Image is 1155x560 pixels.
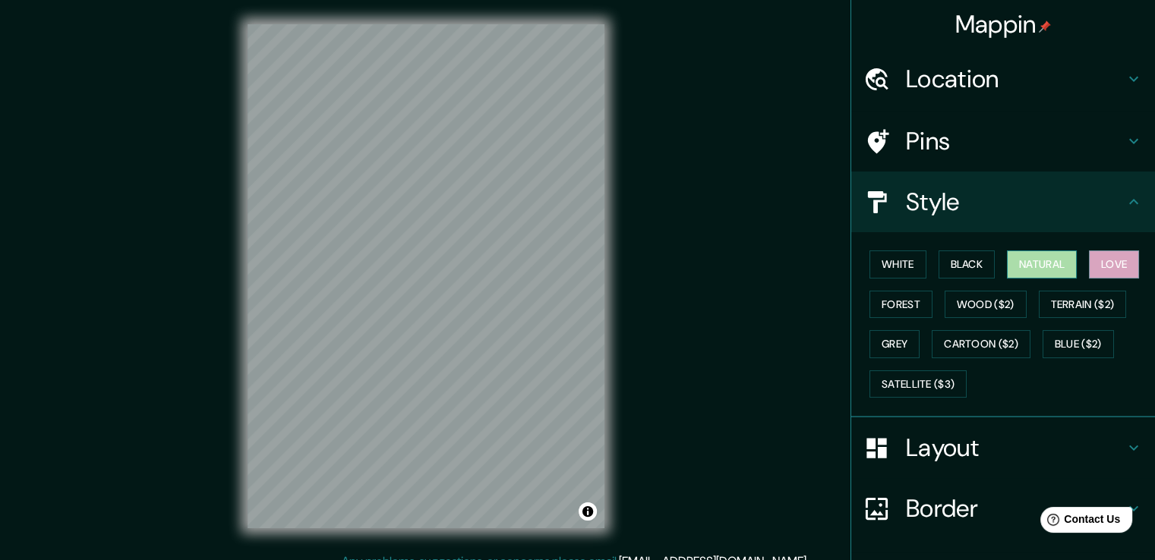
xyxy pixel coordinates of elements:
button: Grey [869,330,920,358]
iframe: Help widget launcher [1020,501,1138,543]
button: White [869,250,926,278]
h4: Style [906,187,1125,217]
button: Forest [869,291,933,319]
button: Black [939,250,996,278]
button: Natural [1007,250,1077,278]
button: Wood ($2) [945,291,1027,319]
div: Border [851,478,1155,539]
canvas: Map [248,24,604,528]
h4: Border [906,493,1125,524]
h4: Location [906,64,1125,94]
div: Layout [851,417,1155,478]
h4: Layout [906,433,1125,463]
h4: Mappin [955,9,1052,39]
div: Location [851,49,1155,109]
button: Satellite ($3) [869,370,967,398]
button: Cartoon ($2) [932,330,1030,358]
img: pin-icon.png [1039,20,1051,33]
h4: Pins [906,126,1125,156]
div: Style [851,171,1155,232]
button: Blue ($2) [1043,330,1114,358]
button: Terrain ($2) [1039,291,1127,319]
button: Love [1089,250,1139,278]
div: Pins [851,111,1155,171]
button: Toggle attribution [579,502,597,521]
